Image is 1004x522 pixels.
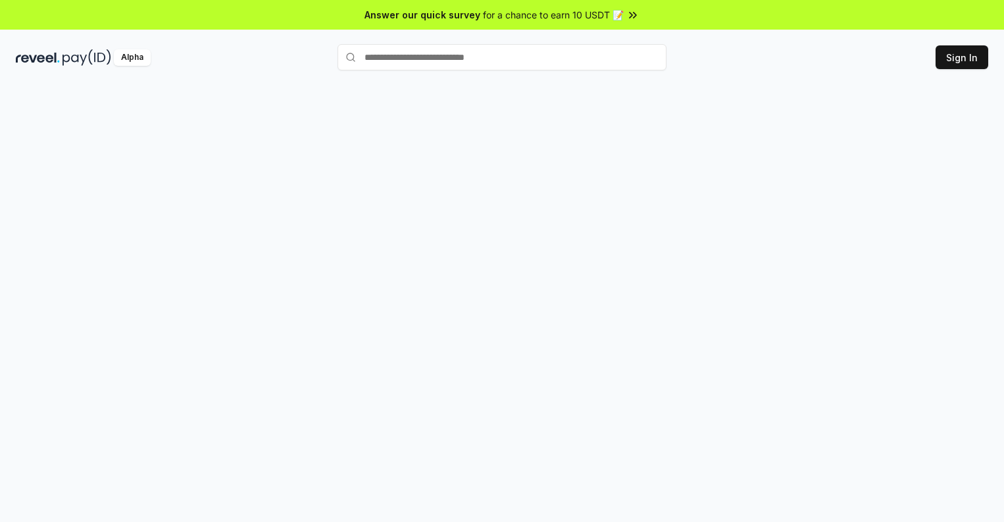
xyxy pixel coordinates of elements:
[936,45,988,69] button: Sign In
[63,49,111,66] img: pay_id
[483,8,624,22] span: for a chance to earn 10 USDT 📝
[364,8,480,22] span: Answer our quick survey
[114,49,151,66] div: Alpha
[16,49,60,66] img: reveel_dark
